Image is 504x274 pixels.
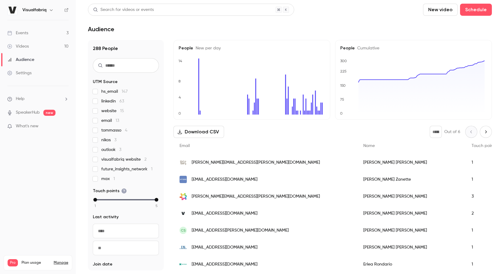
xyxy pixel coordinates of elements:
[93,188,127,194] span: Touch points
[88,25,114,33] h1: Audience
[93,7,154,13] div: Search for videos or events
[480,126,492,138] button: Next page
[357,188,465,205] div: [PERSON_NAME] [PERSON_NAME]
[180,176,187,183] img: nttdata.com
[181,228,186,233] span: CS
[357,171,465,188] div: [PERSON_NAME] Zanette
[465,256,502,273] div: 1
[192,244,257,251] span: [EMAIL_ADDRESS][DOMAIN_NAME]
[465,171,502,188] div: 1
[93,198,97,202] div: min
[178,111,181,115] text: 0
[340,45,487,51] h5: People
[151,167,153,171] span: 1
[101,156,146,162] span: visualfabriq website
[101,98,124,104] span: linkedin
[444,129,460,135] p: Out of 6
[156,203,157,209] span: 5
[7,57,34,63] div: Audience
[192,227,289,234] span: [EMAIL_ADDRESS][PERSON_NAME][DOMAIN_NAME]
[8,5,17,15] img: Visualfabriq
[101,147,121,153] span: outlook
[16,109,40,116] a: SpeakerHub
[8,259,18,266] span: Pro
[465,222,502,239] div: 1
[472,144,496,148] span: Touch points
[465,239,502,256] div: 1
[7,70,32,76] div: Settings
[101,89,128,95] span: hs_email
[179,45,325,51] h5: People
[178,79,181,83] text: 8
[178,59,182,63] text: 14
[93,79,118,85] span: UTM Source
[465,205,502,222] div: 2
[192,176,257,183] span: [EMAIL_ADDRESS][DOMAIN_NAME]
[144,157,146,162] span: 2
[16,123,39,129] span: What's new
[93,45,159,52] h1: 288 People
[119,99,124,103] span: 63
[355,46,379,50] span: Cumulative
[192,210,257,217] span: [EMAIL_ADDRESS][DOMAIN_NAME]
[101,127,127,133] span: tommasso
[61,124,69,129] iframe: Noticeable Trigger
[465,188,502,205] div: 3
[93,214,119,220] span: Last activity
[180,159,187,166] img: pl.nestle.com
[114,138,116,142] span: 3
[101,137,116,143] span: nikos
[340,83,346,88] text: 150
[180,144,190,148] span: Email
[101,108,124,114] span: website
[357,154,465,171] div: [PERSON_NAME] [PERSON_NAME]
[43,110,55,116] span: new
[113,177,115,181] span: 1
[340,97,344,102] text: 75
[120,109,124,113] span: 15
[340,59,347,63] text: 300
[460,4,492,16] button: Schedule
[101,176,115,182] span: max
[363,144,375,148] span: Name
[423,4,458,16] button: New video
[357,239,465,256] div: [PERSON_NAME] [PERSON_NAME]
[357,205,465,222] div: [PERSON_NAME] [PERSON_NAME]
[119,148,121,152] span: 3
[357,222,465,239] div: [PERSON_NAME] [PERSON_NAME]
[7,96,69,102] li: help-dropdown-opener
[340,111,343,115] text: 0
[192,193,320,200] span: [PERSON_NAME][EMAIL_ADDRESS][PERSON_NAME][DOMAIN_NAME]
[180,263,187,265] img: kenvue.com
[465,154,502,171] div: 1
[101,118,119,124] span: email
[155,198,158,202] div: max
[22,260,50,265] span: Plan usage
[54,260,68,265] a: Manage
[192,159,320,166] span: [PERSON_NAME][EMAIL_ADDRESS][PERSON_NAME][DOMAIN_NAME]
[357,256,465,273] div: Erlea Rondario
[179,95,181,99] text: 4
[340,69,347,73] text: 225
[7,30,28,36] div: Events
[22,7,46,13] h6: Visualfabriq
[180,244,187,251] img: easween.com
[180,193,187,200] img: frieslandcampina.com
[180,210,187,217] img: visualfabriq.com
[93,261,113,267] span: Join date
[116,119,119,123] span: 13
[101,166,153,172] span: future_insights_network
[173,126,224,138] button: Download CSV
[7,43,29,49] div: Videos
[193,46,221,50] span: New per day
[192,261,257,268] span: [EMAIL_ADDRESS][DOMAIN_NAME]
[95,203,96,209] span: 1
[125,128,127,132] span: 4
[122,89,128,94] span: 147
[16,96,25,102] span: Help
